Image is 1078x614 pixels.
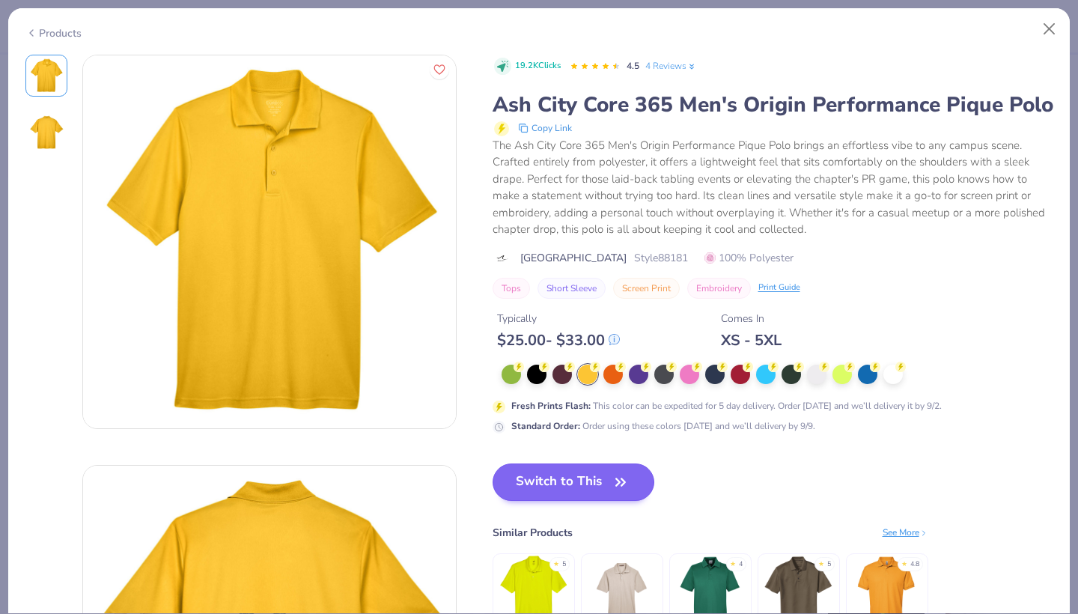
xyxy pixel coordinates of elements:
div: 5 [827,559,831,570]
button: Close [1035,15,1064,43]
img: Back [28,115,64,151]
div: ★ [553,559,559,565]
div: 5 [562,559,566,570]
strong: Fresh Prints Flash : [511,400,591,412]
div: Ash City Core 365 Men's Origin Performance Pique Polo [493,91,1053,119]
button: Like [430,60,449,79]
button: Embroidery [687,278,751,299]
div: Comes In [721,311,782,326]
div: Typically [497,311,620,326]
img: Front [83,55,456,428]
div: See More [883,526,928,539]
span: [GEOGRAPHIC_DATA] [520,250,627,266]
span: 4.5 [627,60,639,72]
span: Style 88181 [634,250,688,266]
div: 4 [739,559,743,570]
button: Short Sleeve [538,278,606,299]
div: Print Guide [758,282,800,294]
div: XS - 5XL [721,331,782,350]
button: Switch to This [493,463,655,501]
div: 4.5 Stars [570,55,621,79]
img: Front [28,58,64,94]
button: Screen Print [613,278,680,299]
div: 4.8 [910,559,919,570]
div: This color can be expedited for 5 day delivery. Order [DATE] and we’ll delivery it by 9/2. [511,399,942,413]
img: brand logo [493,252,513,264]
button: copy to clipboard [514,119,576,137]
div: Order using these colors [DATE] and we’ll delivery by 9/9. [511,419,815,433]
span: 100% Polyester [704,250,794,266]
div: Products [25,25,82,41]
div: The Ash City Core 365 Men's Origin Performance Pique Polo brings an effortless vibe to any campus... [493,137,1053,238]
div: Similar Products [493,525,573,541]
div: ★ [818,559,824,565]
a: 4 Reviews [645,59,697,73]
div: ★ [730,559,736,565]
div: $ 25.00 - $ 33.00 [497,331,620,350]
span: 19.2K Clicks [515,60,561,73]
strong: Standard Order : [511,420,580,432]
div: ★ [901,559,907,565]
button: Tops [493,278,530,299]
